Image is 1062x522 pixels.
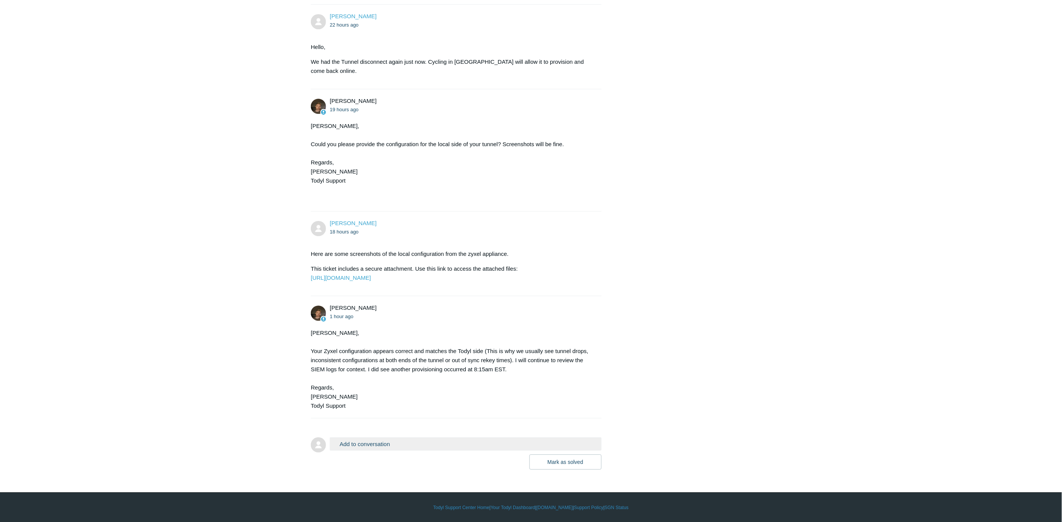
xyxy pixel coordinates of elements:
a: Support Policy [574,504,603,511]
a: [URL][DOMAIN_NAME] [311,274,371,281]
time: 08/28/2025, 16:07 [330,107,359,112]
a: Todyl Support Center Home [433,504,490,511]
time: 08/28/2025, 13:01 [330,22,359,28]
div: | | | | [311,504,751,511]
span: Jacob Bejarano [330,220,377,226]
span: Jacob Bejarano [330,13,377,19]
a: [DOMAIN_NAME] [536,504,573,511]
time: 08/29/2025, 09:08 [330,314,353,319]
span: Andy Paull [330,98,377,104]
div: [PERSON_NAME], Your Zyxel configuration appears correct and matches the Todyl side (This is why w... [311,328,594,410]
a: [PERSON_NAME] [330,13,377,19]
span: Andy Paull [330,304,377,311]
button: Mark as solved [529,454,602,470]
p: This ticket includes a secure attachment. Use this link to access the attached files: [311,264,594,282]
p: Hello, [311,43,594,52]
button: Add to conversation [330,437,602,451]
a: SGN Status [605,504,629,511]
div: [PERSON_NAME], Could you please provide the configuration for the local side of your tunnel? Scre... [311,121,594,203]
a: [PERSON_NAME] [330,220,377,226]
p: We had the Tunnel disconnect again just now. Cycling in [GEOGRAPHIC_DATA] will allow it to provis... [311,57,594,76]
a: Your Todyl Dashboard [491,504,535,511]
p: Here are some screenshots of the local configuration from the zyxel appliance. [311,249,594,259]
time: 08/28/2025, 16:18 [330,229,359,235]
